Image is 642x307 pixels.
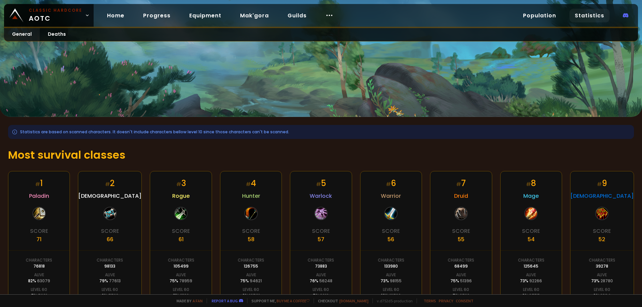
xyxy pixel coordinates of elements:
div: Level 60 [102,287,118,293]
div: 8 % [102,293,118,299]
span: Paladin [29,192,49,200]
span: 77613 [109,278,121,284]
div: 73883 [315,263,327,269]
div: Level 60 [173,287,189,293]
span: 10561 [249,293,260,298]
div: Score [172,227,190,235]
div: 73 % [591,278,613,284]
span: Mage [523,192,539,200]
div: Level 60 [243,287,259,293]
div: Statistics are based on scanned characters. It doesn't include characters bellow level 10 since t... [8,125,634,139]
div: 76 % [310,278,332,284]
div: Level 60 [453,287,469,293]
div: Alive [246,272,256,278]
div: 73 % [520,278,542,284]
div: 75 % [450,278,472,284]
div: Score [382,227,400,235]
div: Characters [308,257,334,263]
div: 82 % [28,278,50,284]
div: Alive [105,272,115,278]
div: Characters [97,257,123,263]
div: Score [593,227,611,235]
div: 1 [35,177,43,189]
small: # [386,180,391,188]
div: Characters [238,257,264,263]
span: 63079 [37,278,50,284]
a: General [4,28,40,41]
span: 51396 [460,278,472,284]
div: 6 % [593,293,611,299]
span: Warlock [310,192,332,200]
div: 5 % [313,293,329,299]
div: 8 [526,177,536,189]
div: 133980 [384,263,398,269]
div: 58 [248,235,254,244]
a: Equipment [184,9,227,22]
div: Score [242,227,260,235]
span: [DEMOGRAPHIC_DATA] [570,192,634,200]
div: 73 % [381,278,402,284]
div: 75 % [170,278,192,284]
a: Terms [424,298,436,303]
span: 92266 [529,278,542,284]
div: Characters [26,257,52,263]
div: 61 [179,235,184,244]
div: Score [452,227,470,235]
span: 98155 [390,278,402,284]
div: Characters [168,257,194,263]
a: Population [518,9,561,22]
div: Alive [386,272,396,278]
div: Characters [378,257,404,263]
h1: Most survival classes [8,147,634,163]
a: Report a bug [212,298,238,303]
div: 56 [388,235,394,244]
div: 79 % [99,278,121,284]
div: Characters [589,257,615,263]
div: 3 [176,177,186,189]
div: 75 % [240,278,262,284]
small: Classic Hardcore [29,7,82,13]
div: 5 % [453,293,469,299]
div: Score [522,227,540,235]
span: Hunter [242,192,260,200]
div: 39278 [596,263,608,269]
a: Classic HardcoreAOTC [4,4,94,27]
div: 126755 [244,263,258,269]
span: Checkout [314,298,368,303]
span: v. d752d5 - production [372,298,413,303]
div: Level 60 [383,287,399,293]
div: Level 60 [523,287,539,293]
small: # [456,180,461,188]
div: 8 % [522,293,540,299]
small: # [526,180,531,188]
div: 10 % [381,293,401,299]
span: 94621 [250,278,262,284]
a: Home [102,9,130,22]
div: 105499 [174,263,189,269]
a: a fan [193,298,203,303]
span: 13780 [390,293,401,298]
span: Druid [454,192,468,200]
span: 78959 [179,278,192,284]
div: 57 [318,235,324,244]
div: 98133 [104,263,115,269]
a: Statistics [569,9,610,22]
a: Privacy [439,298,453,303]
a: Mak'gora [235,9,274,22]
div: 66 [107,235,113,244]
span: [DEMOGRAPHIC_DATA] [78,192,141,200]
div: Level 60 [31,287,47,293]
div: 76818 [33,263,45,269]
div: 7 [456,177,466,189]
a: Buy me a coffee [277,298,310,303]
span: 3728 [460,293,469,298]
div: Level 60 [313,287,329,293]
div: 9 [597,177,607,189]
div: 6 [386,177,396,189]
div: Alive [597,272,607,278]
a: Guilds [282,9,312,22]
div: Alive [34,272,44,278]
div: Score [312,227,330,235]
span: Rogue [172,192,190,200]
div: Characters [448,257,474,263]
